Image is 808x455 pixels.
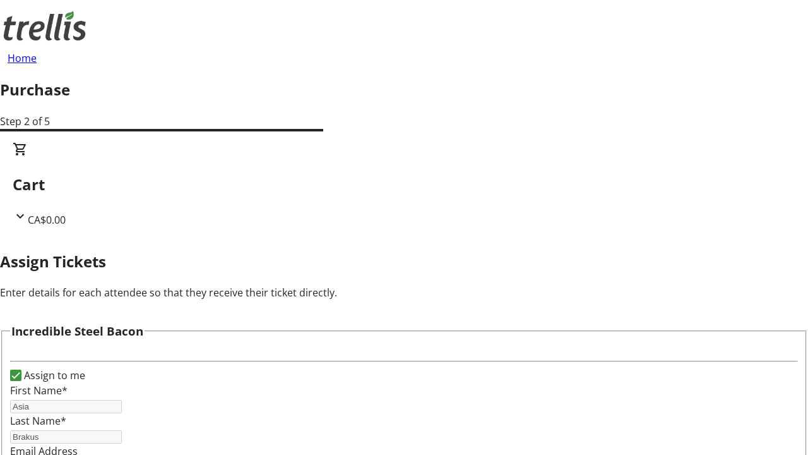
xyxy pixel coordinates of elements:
h2: Cart [13,173,795,196]
div: CartCA$0.00 [13,142,795,227]
label: Assign to me [21,368,85,383]
label: Last Name* [10,414,66,428]
span: CA$0.00 [28,213,66,227]
label: First Name* [10,384,68,397]
h3: Incredible Steel Bacon [11,322,143,340]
